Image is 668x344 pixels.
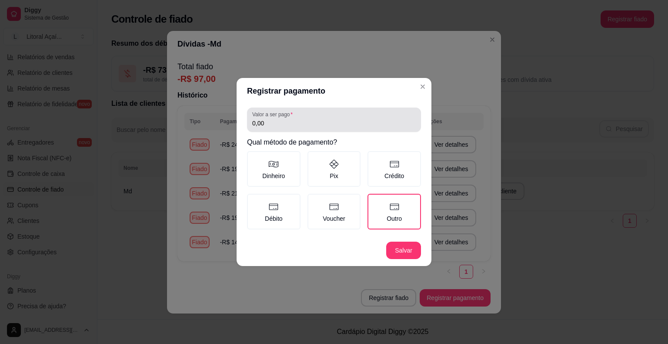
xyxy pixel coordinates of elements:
label: Voucher [307,194,361,229]
label: Valor a ser pago [252,111,296,118]
input: Valor a ser pago [252,119,416,128]
label: Outro [367,194,421,229]
header: Registrar pagamento [237,78,431,104]
button: Salvar [386,242,421,259]
button: Close [416,80,430,94]
label: Crédito [367,151,421,187]
label: Dinheiro [247,151,301,187]
label: Débito [247,194,301,229]
label: Pix [307,151,361,187]
h2: Qual método de pagamento? [247,137,421,148]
